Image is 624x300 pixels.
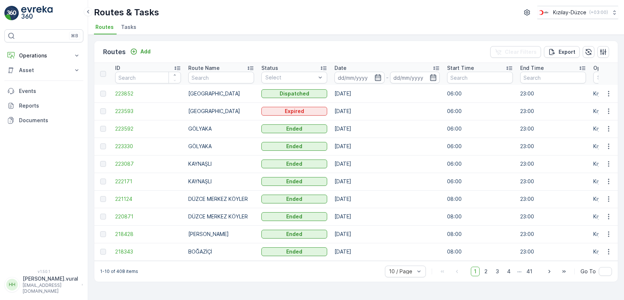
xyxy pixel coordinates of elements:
[6,279,18,290] div: HH
[19,52,69,59] p: Operations
[537,8,550,16] img: download_svj7U3e.png
[520,213,586,220] p: 23:00
[115,64,120,72] p: ID
[285,108,304,115] p: Expired
[334,72,385,83] input: dd/mm/yyyy
[331,173,443,190] td: [DATE]
[559,48,575,56] p: Export
[19,87,80,95] p: Events
[115,230,181,238] a: 218428
[100,269,138,274] p: 1-10 of 408 items
[286,213,302,220] p: Ended
[261,124,327,133] button: Ended
[23,282,78,294] p: [EMAIL_ADDRESS][DOMAIN_NAME]
[121,23,136,31] span: Tasks
[504,267,514,276] span: 4
[447,160,513,168] p: 06:00
[331,243,443,260] td: [DATE]
[261,160,327,168] button: Ended
[331,102,443,120] td: [DATE]
[520,248,586,255] p: 23:00
[115,195,181,203] a: 221124
[331,138,443,155] td: [DATE]
[447,230,513,238] p: 08:00
[188,125,254,132] p: GÖLYAKA
[188,248,254,255] p: BOĞAZİÇİ
[100,214,106,220] div: Toggle Row Selected
[261,212,327,221] button: Ended
[261,107,327,116] button: Expired
[115,108,181,115] a: 223593
[261,230,327,239] button: Ended
[261,89,327,98] button: Dispatched
[115,160,181,168] a: 223087
[188,160,254,168] p: KAYNAŞLI
[261,142,327,151] button: Ended
[265,74,316,81] p: Select
[115,178,181,185] span: 222171
[127,47,154,56] button: Add
[520,125,586,132] p: 23:00
[520,108,586,115] p: 23:00
[447,125,513,132] p: 06:00
[447,72,513,83] input: Search
[447,195,513,203] p: 08:00
[286,248,302,255] p: Ended
[261,247,327,256] button: Ended
[520,90,586,97] p: 23:00
[286,178,302,185] p: Ended
[261,64,278,72] p: Status
[188,178,254,185] p: KAYNAŞLI
[115,143,181,150] a: 223330
[481,267,491,276] span: 2
[520,143,586,150] p: 23:00
[115,248,181,255] a: 218343
[331,120,443,138] td: [DATE]
[100,161,106,167] div: Toggle Row Selected
[115,213,181,220] a: 220871
[505,48,537,56] p: Clear Filters
[286,160,302,168] p: Ended
[520,230,586,238] p: 23:00
[94,7,159,18] p: Routes & Tasks
[188,108,254,115] p: [GEOGRAPHIC_DATA]
[95,23,114,31] span: Routes
[100,126,106,132] div: Toggle Row Selected
[4,113,83,128] a: Documents
[447,213,513,220] p: 08:00
[21,6,53,20] img: logo_light-DOdMpM7g.png
[115,125,181,132] span: 223592
[100,231,106,237] div: Toggle Row Selected
[103,47,126,57] p: Routes
[100,108,106,114] div: Toggle Row Selected
[390,72,440,83] input: dd/mm/yyyy
[19,117,80,124] p: Documents
[140,48,151,55] p: Add
[331,155,443,173] td: [DATE]
[100,179,106,184] div: Toggle Row Selected
[520,160,586,168] p: 23:00
[23,275,78,282] p: [PERSON_NAME].vural
[115,72,181,83] input: Search
[471,267,480,276] span: 1
[19,67,69,74] p: Asset
[188,90,254,97] p: [GEOGRAPHIC_DATA]
[447,248,513,255] p: 08:00
[537,6,618,19] button: Kızılay-Düzce(+03:00)
[100,91,106,97] div: Toggle Row Selected
[520,195,586,203] p: 23:00
[4,98,83,113] a: Reports
[19,102,80,109] p: Reports
[589,10,608,15] p: ( +03:00 )
[100,249,106,255] div: Toggle Row Selected
[447,178,513,185] p: 06:00
[115,90,181,97] a: 223852
[520,72,586,83] input: Search
[71,33,78,39] p: ⌘B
